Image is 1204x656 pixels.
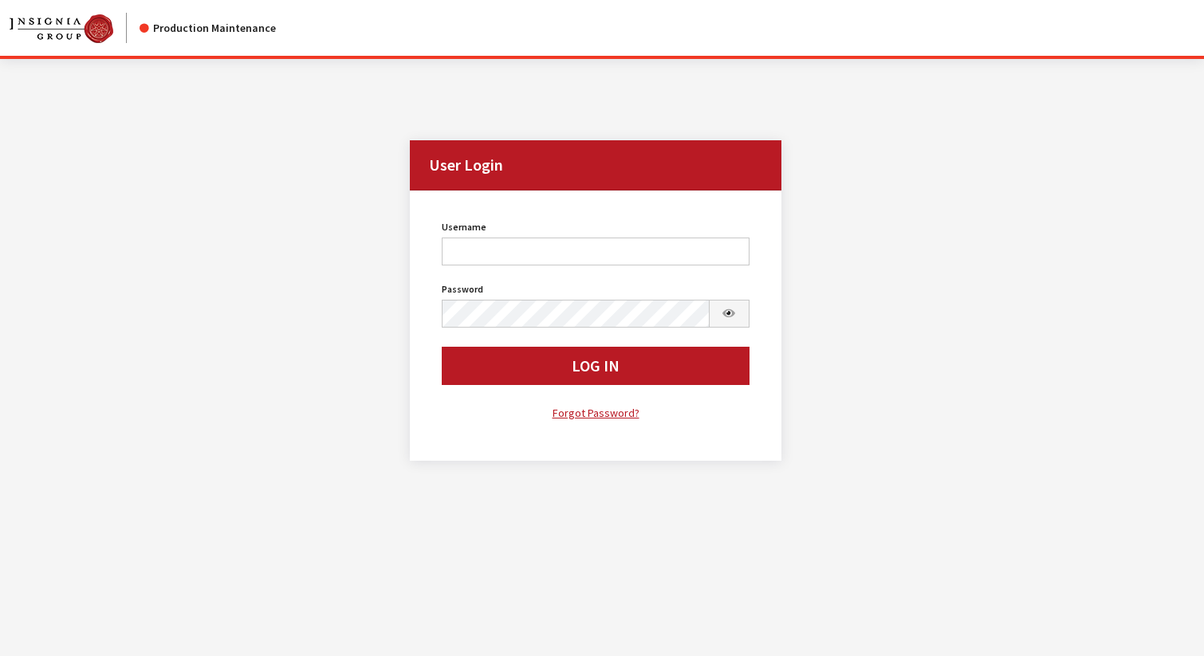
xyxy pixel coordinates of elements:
[10,13,140,43] a: Insignia Group logo
[442,282,483,297] label: Password
[140,20,276,37] div: Production Maintenance
[442,220,486,234] label: Username
[10,14,113,43] img: Catalog Maintenance
[410,140,781,191] h2: User Login
[442,404,750,422] a: Forgot Password?
[442,347,750,385] button: Log In
[709,300,750,328] button: Show Password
